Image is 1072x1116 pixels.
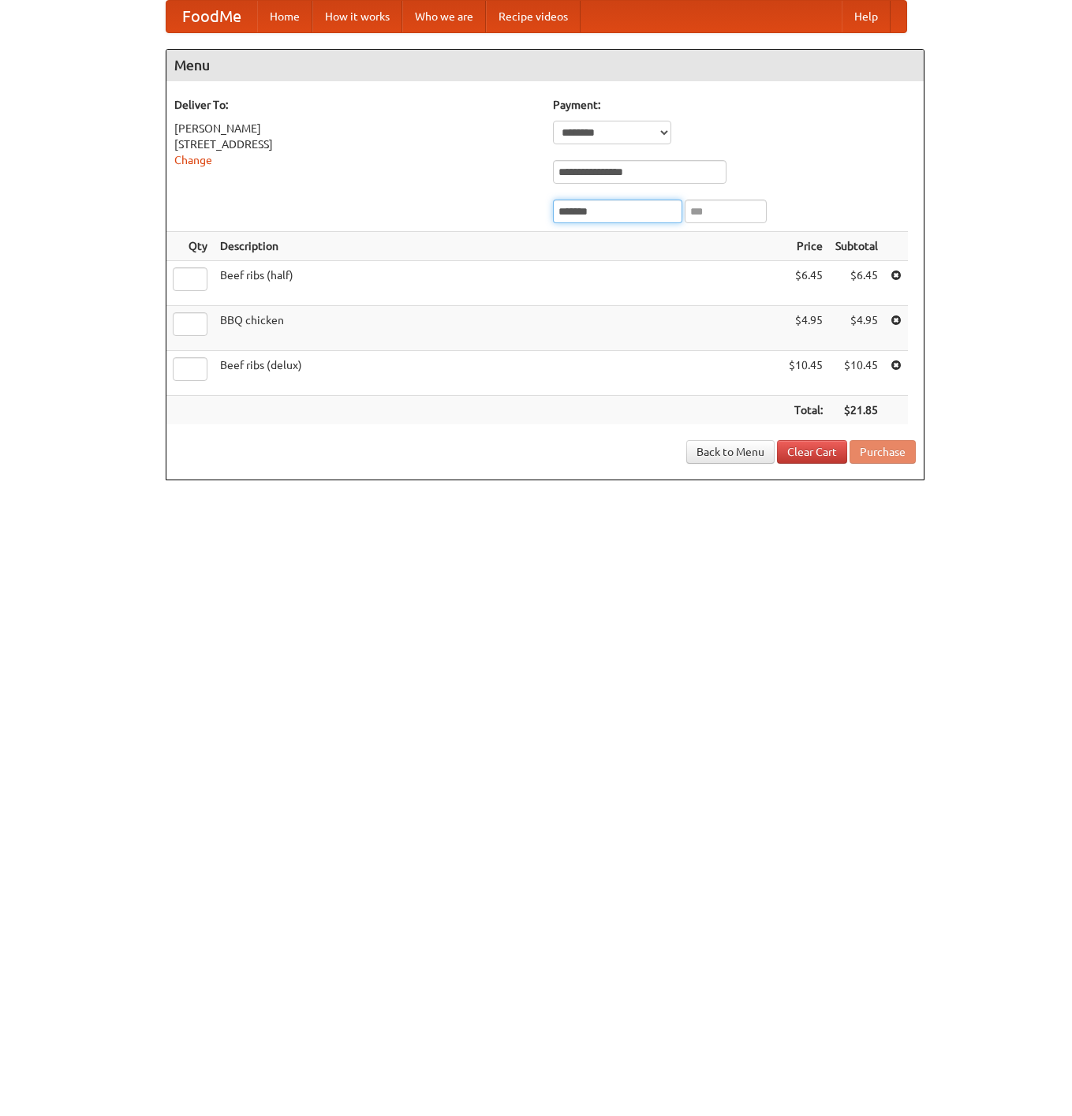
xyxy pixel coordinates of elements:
[174,97,537,113] h5: Deliver To:
[553,97,916,113] h5: Payment:
[312,1,402,32] a: How it works
[214,232,783,261] th: Description
[829,261,884,306] td: $6.45
[174,136,537,152] div: [STREET_ADDRESS]
[686,440,775,464] a: Back to Menu
[166,1,257,32] a: FoodMe
[783,396,829,425] th: Total:
[486,1,581,32] a: Recipe videos
[257,1,312,32] a: Home
[783,232,829,261] th: Price
[402,1,486,32] a: Who we are
[783,261,829,306] td: $6.45
[829,351,884,396] td: $10.45
[174,154,212,166] a: Change
[850,440,916,464] button: Purchase
[783,351,829,396] td: $10.45
[214,261,783,306] td: Beef ribs (half)
[829,396,884,425] th: $21.85
[174,121,537,136] div: [PERSON_NAME]
[166,50,924,81] h4: Menu
[829,306,884,351] td: $4.95
[777,440,847,464] a: Clear Cart
[166,232,214,261] th: Qty
[842,1,891,32] a: Help
[829,232,884,261] th: Subtotal
[214,306,783,351] td: BBQ chicken
[783,306,829,351] td: $4.95
[214,351,783,396] td: Beef ribs (delux)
